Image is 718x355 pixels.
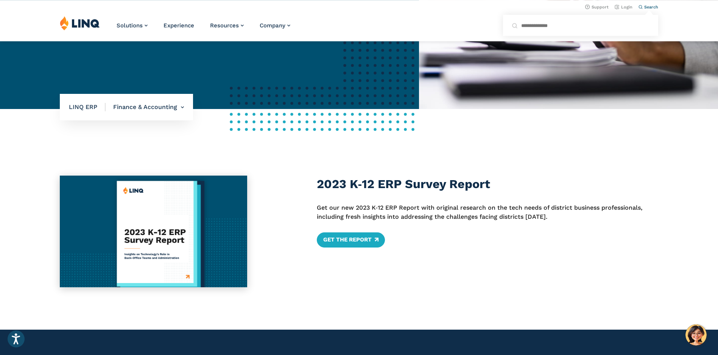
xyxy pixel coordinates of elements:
[106,94,184,120] li: Finance & Accounting
[260,22,290,29] a: Company
[60,16,100,30] img: LINQ | K‑12 Software
[69,103,106,111] span: LINQ ERP
[60,176,247,288] img: 2023 K‑12 ERP Survey Report
[317,203,658,222] p: Get our new 2023 K‑12 ERP Report with original research on the tech needs of district business pr...
[210,22,244,29] a: Resources
[685,324,707,346] button: Hello, have a question? Let’s chat.
[210,22,239,29] span: Resources
[117,22,143,29] span: Solutions
[615,5,632,9] a: Login
[117,16,290,41] nav: Primary Navigation
[585,5,609,9] a: Support
[644,5,658,9] span: Search
[260,22,285,29] span: Company
[317,232,385,248] a: Get The Report
[164,22,194,29] a: Experience
[117,22,148,29] a: Solutions
[639,4,658,10] button: Open Search Bar
[317,176,658,193] h3: 2023 K‑12 ERP Survey Report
